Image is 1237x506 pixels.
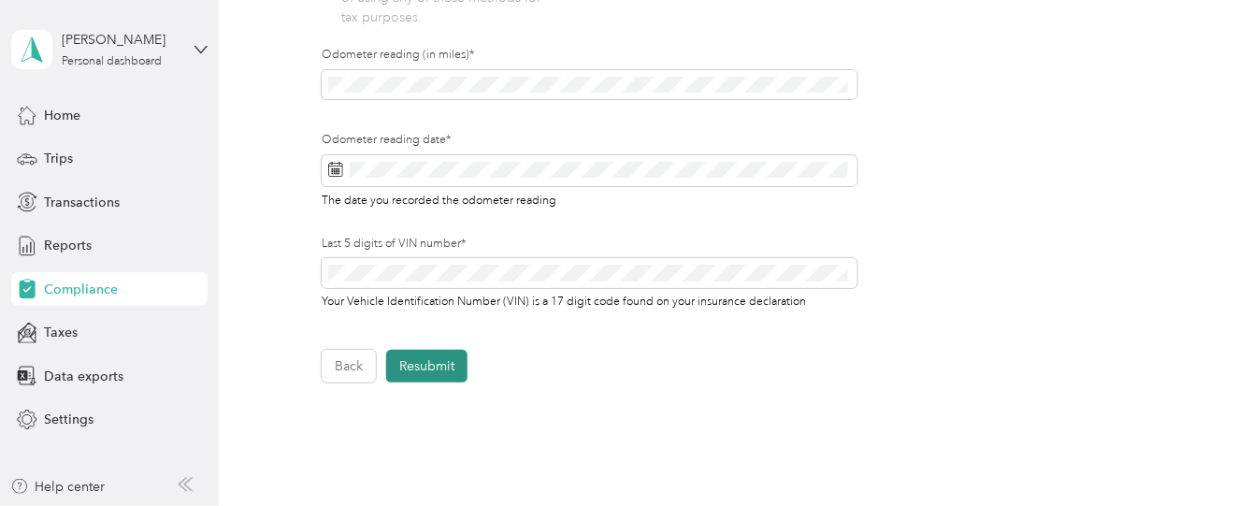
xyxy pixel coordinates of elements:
[10,477,106,497] button: Help center
[322,292,806,310] span: Your Vehicle Identification Number (VIN) is a 17 digit code found on your insurance declaration
[44,280,118,299] span: Compliance
[44,193,120,212] span: Transactions
[62,56,162,67] div: Personal dashboard
[44,106,80,125] span: Home
[44,149,73,168] span: Trips
[44,367,123,386] span: Data exports
[44,410,93,429] span: Settings
[322,236,856,253] label: Last 5 digits of VIN number*
[322,350,376,383] button: Back
[322,47,856,64] label: Odometer reading (in miles)*
[62,30,179,50] div: [PERSON_NAME]
[44,323,78,342] span: Taxes
[322,191,556,209] span: The date you recorded the odometer reading
[322,132,856,149] label: Odometer reading date*
[1132,401,1237,506] iframe: Everlance-gr Chat Button Frame
[386,350,467,383] button: Resubmit
[44,236,92,255] span: Reports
